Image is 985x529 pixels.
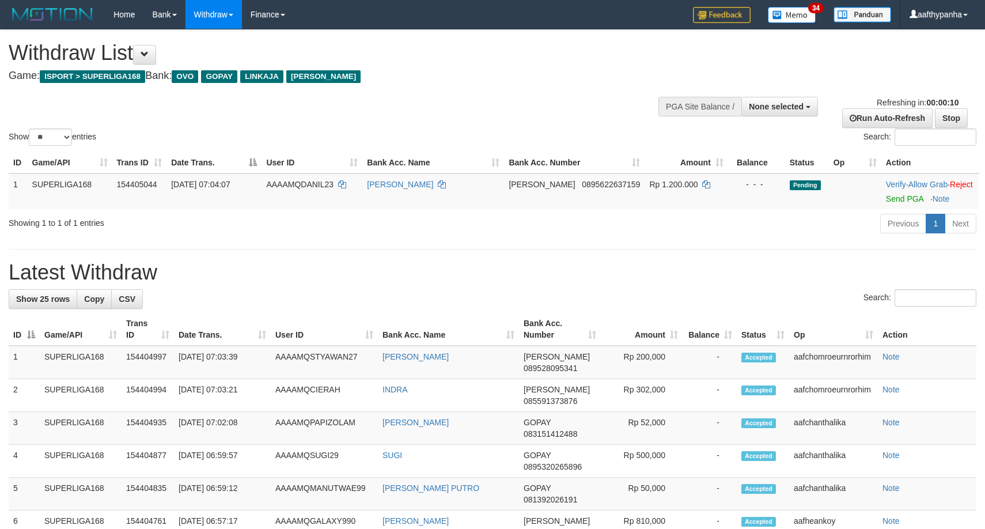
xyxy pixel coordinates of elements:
a: Previous [880,214,926,233]
span: Copy [84,294,104,304]
span: [PERSON_NAME] [524,352,590,361]
a: Allow Grab [908,180,948,189]
span: Accepted [741,353,776,362]
span: Rp 1.200.000 [649,180,698,189]
td: - [683,346,737,379]
a: [PERSON_NAME] [382,418,449,427]
td: [DATE] 06:59:12 [174,478,271,511]
img: Button%20Memo.svg [768,7,816,23]
th: ID: activate to sort column descending [9,313,40,346]
span: None selected [749,102,804,111]
td: aafchanthalika [789,412,878,445]
th: Game/API: activate to sort column ascending [28,152,112,173]
td: 154404994 [122,379,174,412]
th: Bank Acc. Name: activate to sort column ascending [378,313,519,346]
td: Rp 52,000 [601,412,683,445]
a: INDRA [382,385,408,394]
th: Trans ID: activate to sort column ascending [122,313,174,346]
div: PGA Site Balance / [658,97,741,116]
span: Accepted [741,484,776,494]
td: SUPERLIGA168 [28,173,112,209]
td: 1 [9,346,40,379]
h1: Withdraw List [9,41,645,65]
span: GOPAY [524,418,551,427]
td: 3 [9,412,40,445]
a: SUGI [382,451,402,460]
td: aafchomroeurnrorhim [789,346,878,379]
span: [PERSON_NAME] [509,180,575,189]
th: Bank Acc. Number: activate to sort column ascending [519,313,601,346]
th: Status [785,152,829,173]
td: 4 [9,445,40,478]
a: Note [882,451,900,460]
img: panduan.png [834,7,891,22]
span: [PERSON_NAME] [524,385,590,394]
span: Copy 089528095341 to clipboard [524,364,577,373]
td: AAAAMQSUGI29 [271,445,378,478]
span: Copy 0895622637159 to clipboard [582,180,640,189]
td: Rp 50,000 [601,478,683,511]
img: Feedback.jpg [693,7,751,23]
th: Action [878,313,976,346]
label: Show entries [9,129,96,146]
strong: 00:00:10 [926,98,959,107]
td: aafchanthalika [789,478,878,511]
a: Send PGA [886,194,923,203]
a: Reject [950,180,973,189]
span: GOPAY [201,70,237,83]
select: Showentries [29,129,72,146]
th: Op: activate to sort column ascending [829,152,881,173]
td: Rp 302,000 [601,379,683,412]
a: [PERSON_NAME] [367,180,433,189]
span: 34 [808,3,824,13]
th: Bank Acc. Number: activate to sort column ascending [504,152,645,173]
td: SUPERLIGA168 [40,379,122,412]
a: 1 [926,214,945,233]
span: Pending [790,180,821,190]
th: Bank Acc. Name: activate to sort column ascending [362,152,504,173]
div: - - - [733,179,781,190]
th: Amount: activate to sort column ascending [601,313,683,346]
span: Accepted [741,386,776,395]
h1: Latest Withdraw [9,261,976,284]
td: 154404935 [122,412,174,445]
td: - [683,478,737,511]
span: 154405044 [117,180,157,189]
td: SUPERLIGA168 [40,445,122,478]
span: AAAAMQDANIL23 [266,180,334,189]
th: Trans ID: activate to sort column ascending [112,152,167,173]
td: - [683,379,737,412]
td: AAAAMQPAPIZOLAM [271,412,378,445]
td: 154404877 [122,445,174,478]
span: CSV [119,294,135,304]
input: Search: [895,289,976,307]
h4: Game: Bank: [9,70,645,82]
a: [PERSON_NAME] [382,516,449,526]
th: Date Trans.: activate to sort column ascending [174,313,271,346]
th: User ID: activate to sort column ascending [262,152,362,173]
span: Refreshing in: [877,98,959,107]
td: SUPERLIGA168 [40,412,122,445]
td: [DATE] 06:59:57 [174,445,271,478]
td: [DATE] 07:02:08 [174,412,271,445]
td: 1 [9,173,28,209]
td: · · [881,173,979,209]
span: LINKAJA [240,70,283,83]
a: Note [933,194,950,203]
td: - [683,412,737,445]
input: Search: [895,129,976,146]
span: Copy 081392026191 to clipboard [524,495,577,504]
a: Verify [886,180,906,189]
div: Showing 1 to 1 of 1 entries [9,213,402,229]
a: Run Auto-Refresh [842,108,933,128]
a: Next [945,214,976,233]
th: Balance [728,152,785,173]
td: Rp 500,000 [601,445,683,478]
span: GOPAY [524,451,551,460]
span: OVO [172,70,198,83]
span: Copy 085591373876 to clipboard [524,396,577,406]
td: AAAAMQCIERAH [271,379,378,412]
span: ISPORT > SUPERLIGA168 [40,70,145,83]
span: Show 25 rows [16,294,70,304]
a: Note [882,516,900,526]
